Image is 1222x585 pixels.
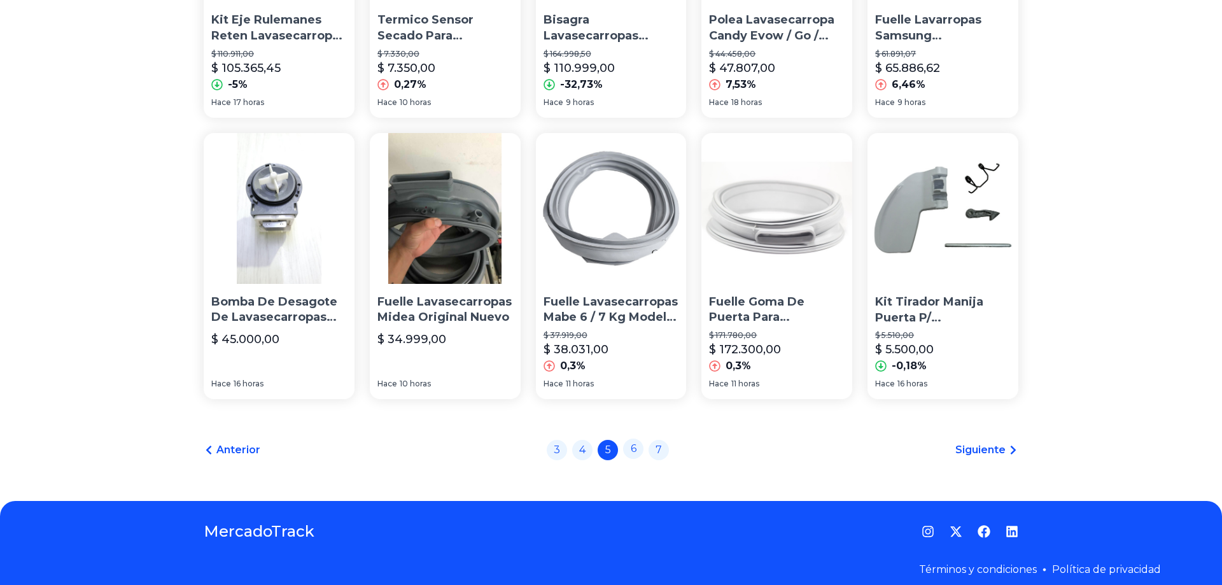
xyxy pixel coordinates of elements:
a: 7 [649,440,669,460]
a: Fuelle Goma De Puerta Para Lavasecarropas Longvie Ls8012Fuelle Goma De Puerta Para Lavasecarropas... [701,133,852,399]
p: $ 38.031,00 [544,341,608,358]
p: 6,46% [892,77,925,92]
img: Fuelle Lavasecarropas Midea Original Nuevo [370,133,521,284]
p: $ 172.300,00 [709,341,781,358]
a: Siguiente [955,442,1018,458]
img: Fuelle Lavasecarropas Mabe 6 / 7 Kg Modelo Nuevo [536,133,687,284]
span: 16 horas [234,379,263,389]
a: 4 [572,440,593,460]
span: Hace [709,97,729,108]
p: $ 65.886,62 [875,59,940,77]
a: Fuelle Lavasecarropas Midea Original NuevoFuelle Lavasecarropas Midea Original Nuevo$ 34.999,00Ha... [370,133,521,399]
p: Fuelle Lavasecarropas Midea Original Nuevo [377,294,513,326]
a: Bomba De Desagote De Lavasecarropas Midea Wd-lz109sar1 Bomba De Desagote De Lavasecarropas Midea ... [204,133,355,399]
p: Fuelle Lavarropas Samsung Lavasecarropas Wd106uhsawq Wd106 [875,12,1011,44]
span: Anterior [216,442,260,458]
span: Siguiente [955,442,1006,458]
p: $ 110.999,00 [544,59,615,77]
span: Hace [377,379,397,389]
p: $ 7.350,00 [377,59,435,77]
p: $ 37.919,00 [544,330,679,341]
a: Política de privacidad [1052,563,1161,575]
p: $ 105.365,45 [211,59,281,77]
p: Kit Tirador Manija Puerta P/ Lavasecarropas Longvie Ls18012 [875,294,1011,326]
a: MercadoTrack [204,521,314,542]
p: Polea Lavasecarropa Candy Evow / Go / Gvsw / Gvw Original [709,12,845,44]
span: 11 horas [731,379,759,389]
p: -32,73% [560,77,603,92]
a: Términos y condiciones [919,563,1037,575]
p: -5% [228,77,248,92]
p: $ 171.780,00 [709,330,845,341]
span: 9 horas [897,97,925,108]
p: $ 47.807,00 [709,59,775,77]
p: -0,18% [892,358,927,374]
img: Kit Tirador Manija Puerta P/ Lavasecarropas Longvie Ls18012 [867,133,1018,284]
span: 10 horas [400,379,431,389]
p: Termico Sensor Secado Para Lavasecarropas Longvie Ls8012 [377,12,513,44]
span: Hace [544,379,563,389]
span: 17 horas [234,97,264,108]
p: Fuelle Lavasecarropas Mabe 6 / 7 Kg Modelo Nuevo [544,294,679,326]
p: $ 5.500,00 [875,341,934,358]
span: Hace [377,97,397,108]
span: 11 horas [566,379,594,389]
p: Kit Eje Rulemanes Reten Lavasecarropas Philco Lsph90 Ls-ph90 [211,12,347,44]
a: 6 [623,439,643,459]
span: Hace [544,97,563,108]
p: Fuelle Goma De Puerta Para Lavasecarropas Longvie Ls8012 [709,294,845,326]
span: 10 horas [400,97,431,108]
a: Fuelle Lavasecarropas Mabe 6 / 7 Kg Modelo NuevoFuelle Lavasecarropas Mabe 6 / 7 Kg Modelo Nuevo$... [536,133,687,399]
p: 7,53% [726,77,756,92]
span: 16 horas [897,379,927,389]
a: 3 [547,440,567,460]
p: Bisagra Lavasecarropas General Eléctric [544,12,679,44]
a: Instagram [922,525,934,538]
p: $ 44.458,00 [709,49,845,59]
p: $ 110.911,00 [211,49,347,59]
p: 0,3% [560,358,586,374]
p: 0,3% [726,358,751,374]
span: 18 horas [731,97,762,108]
a: Facebook [978,525,990,538]
p: Bomba De Desagote De Lavasecarropas Midea Wd-lz109sar1 [211,294,347,326]
p: $ 45.000,00 [211,330,279,348]
a: Anterior [204,442,260,458]
p: 0,27% [394,77,426,92]
img: Fuelle Goma De Puerta Para Lavasecarropas Longvie Ls8012 [701,133,852,284]
span: Hace [211,97,231,108]
p: $ 61.891,07 [875,49,1011,59]
span: Hace [211,379,231,389]
a: LinkedIn [1006,525,1018,538]
span: 9 horas [566,97,594,108]
span: Hace [875,379,895,389]
a: Kit Tirador Manija Puerta P/ Lavasecarropas Longvie Ls18012Kit Tirador Manija Puerta P/ Lavasecar... [867,133,1018,399]
span: Hace [875,97,895,108]
img: Bomba De Desagote De Lavasecarropas Midea Wd-lz109sar1 [204,133,355,284]
p: $ 34.999,00 [377,330,446,348]
p: $ 164.998,50 [544,49,679,59]
a: Twitter [950,525,962,538]
p: $ 7.330,00 [377,49,513,59]
span: Hace [709,379,729,389]
p: $ 5.510,00 [875,330,1011,341]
